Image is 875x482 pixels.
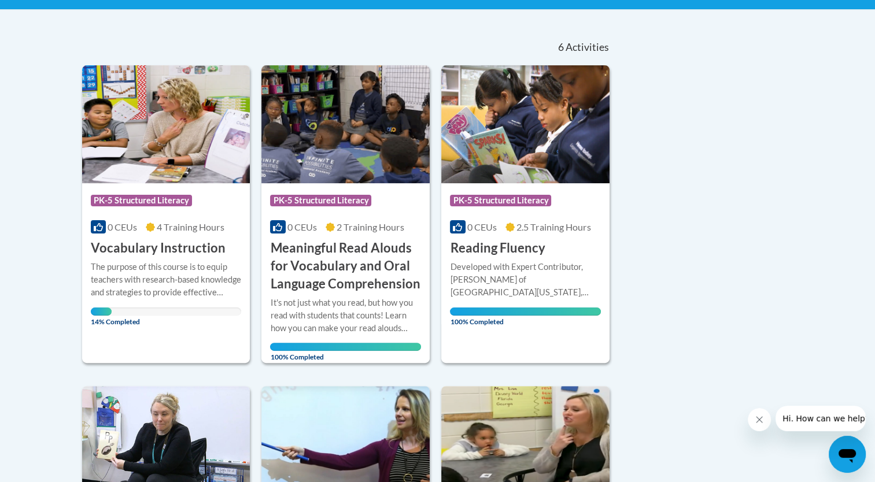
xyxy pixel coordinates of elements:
span: 2.5 Training Hours [516,221,591,232]
h3: Meaningful Read Alouds for Vocabulary and Oral Language Comprehension [270,239,421,292]
div: Your progress [450,307,601,316]
a: Course LogoPK-5 Structured Literacy0 CEUs2.5 Training Hours Reading FluencyDeveloped with Expert ... [441,65,610,363]
span: PK-5 Structured Literacy [450,195,551,206]
img: Course Logo [441,65,610,183]
span: PK-5 Structured Literacy [270,195,371,206]
span: 4 Training Hours [157,221,224,232]
div: Your progress [91,307,112,316]
img: Course Logo [261,65,430,183]
h3: Vocabulary Instruction [91,239,226,257]
div: The purpose of this course is to equip teachers with research-based knowledge and strategies to p... [91,261,242,299]
a: Course LogoPK-5 Structured Literacy0 CEUs2 Training Hours Meaningful Read Alouds for Vocabulary a... [261,65,430,363]
span: 6 [558,41,563,54]
span: 100% Completed [270,343,421,361]
div: Your progress [270,343,421,351]
iframe: Button to launch messaging window [829,436,866,473]
span: 100% Completed [450,307,601,326]
span: 2 Training Hours [337,221,404,232]
div: Developed with Expert Contributor, [PERSON_NAME] of [GEOGRAPHIC_DATA][US_STATE], [GEOGRAPHIC_DATA... [450,261,601,299]
a: Course LogoPK-5 Structured Literacy0 CEUs4 Training Hours Vocabulary InstructionThe purpose of th... [82,65,250,363]
span: PK-5 Structured Literacy [91,195,192,206]
span: 0 CEUs [467,221,497,232]
span: 14% Completed [91,307,112,326]
span: Activities [566,41,609,54]
iframe: Message from company [776,406,866,431]
span: 0 CEUs [108,221,137,232]
h3: Reading Fluency [450,239,545,257]
div: It's not just what you read, but how you read with students that counts! Learn how you can make y... [270,296,421,335]
img: Course Logo [82,65,250,183]
iframe: Close message [748,408,771,431]
span: 0 CEUs [287,221,317,232]
span: Hi. How can we help? [7,8,94,17]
